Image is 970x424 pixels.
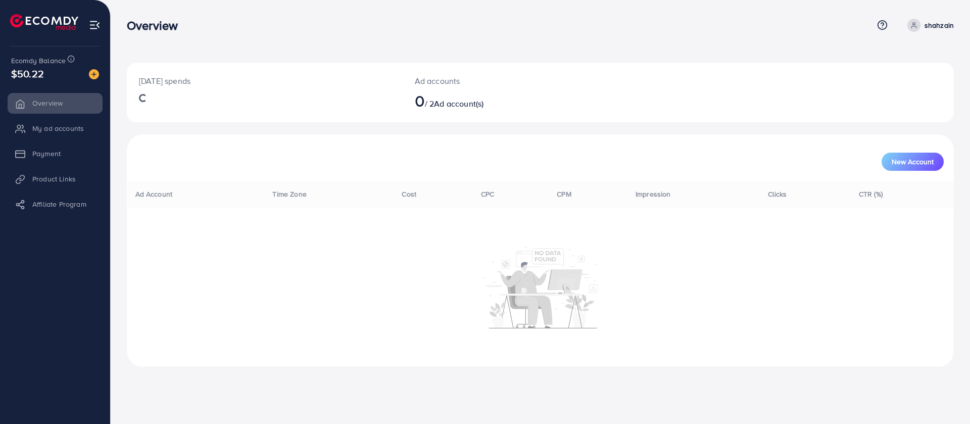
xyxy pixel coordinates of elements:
[127,18,186,33] h3: Overview
[903,19,954,32] a: shahzain
[892,158,934,165] span: New Account
[925,19,954,31] p: shahzain
[11,66,44,81] span: $50.22
[882,153,944,171] button: New Account
[415,75,597,87] p: Ad accounts
[10,14,78,30] img: logo
[139,75,391,87] p: [DATE] spends
[415,91,597,110] h2: / 2
[434,98,483,109] span: Ad account(s)
[89,19,101,31] img: menu
[89,69,99,79] img: image
[415,89,425,112] span: 0
[11,56,66,66] span: Ecomdy Balance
